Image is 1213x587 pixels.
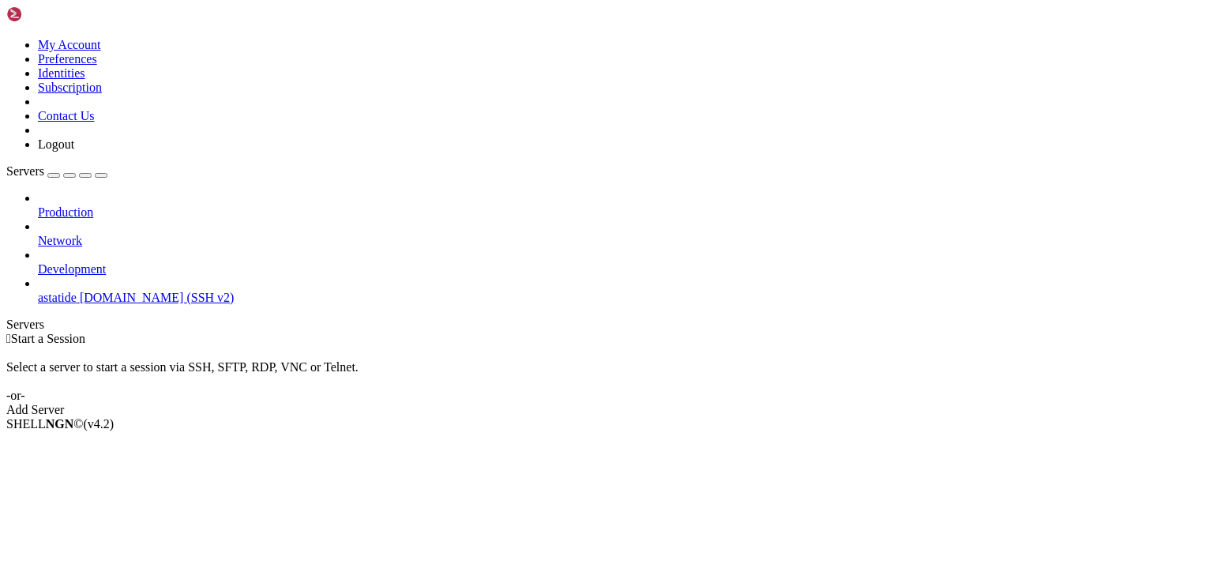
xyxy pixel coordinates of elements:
a: Production [38,205,1207,220]
a: My Account [38,38,101,51]
a: Subscription [38,81,102,94]
a: Contact Us [38,109,95,122]
li: Production [38,191,1207,220]
div: Add Server [6,403,1207,417]
span: Production [38,205,93,219]
div: Servers [6,318,1207,332]
a: Identities [38,66,85,80]
li: astatide [DOMAIN_NAME] (SSH v2) [38,277,1207,305]
b: NGN [46,417,74,431]
a: Development [38,262,1207,277]
div: Select a server to start a session via SSH, SFTP, RDP, VNC or Telnet. -or- [6,346,1207,403]
span: Start a Session [11,332,85,345]
img: Shellngn [6,6,97,22]
li: Network [38,220,1207,248]
span: 4.2.0 [84,417,115,431]
a: Preferences [38,52,97,66]
span: Development [38,262,106,276]
a: astatide [DOMAIN_NAME] (SSH v2) [38,291,1207,305]
a: Servers [6,164,107,178]
a: Network [38,234,1207,248]
span: Servers [6,164,44,178]
span:  [6,332,11,345]
span: Network [38,234,82,247]
span: astatide [38,291,77,304]
span: [DOMAIN_NAME] (SSH v2) [80,291,235,304]
span: SHELL © [6,417,114,431]
li: Development [38,248,1207,277]
a: Logout [38,137,74,151]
